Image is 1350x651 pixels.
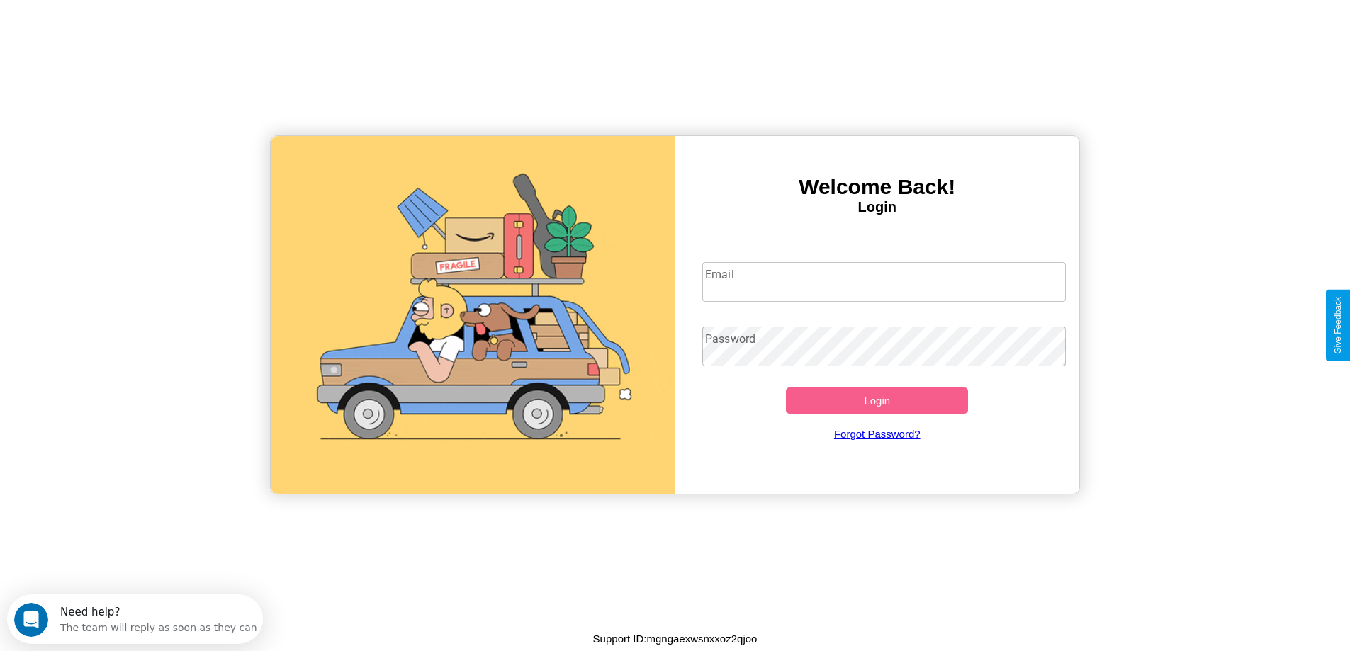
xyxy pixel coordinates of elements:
[786,387,968,414] button: Login
[593,629,758,648] p: Support ID: mgngaexwsnxxoz2qjoo
[14,603,48,637] iframe: Intercom live chat
[6,6,264,45] div: Open Intercom Messenger
[53,12,250,23] div: Need help?
[53,23,250,38] div: The team will reply as soon as they can
[695,414,1059,454] a: Forgot Password?
[7,594,263,644] iframe: Intercom live chat discovery launcher
[271,136,675,494] img: gif
[675,175,1080,199] h3: Welcome Back!
[675,199,1080,215] h4: Login
[1333,297,1343,354] div: Give Feedback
